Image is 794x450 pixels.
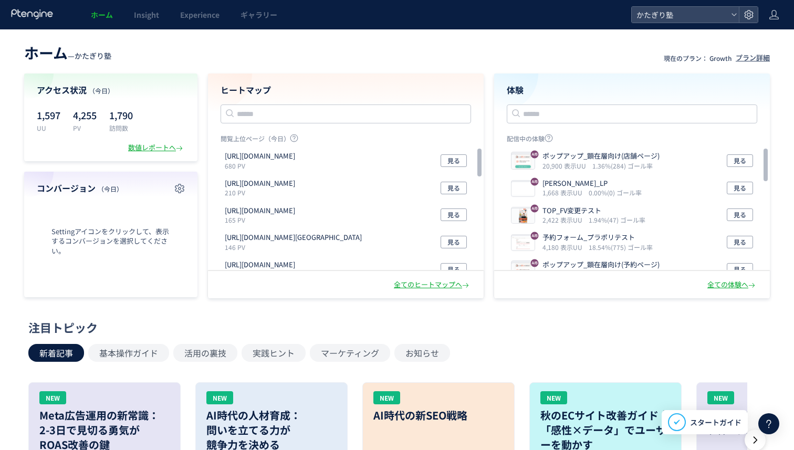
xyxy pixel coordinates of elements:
[589,243,653,252] i: 18.54%(775) ゴール率
[91,9,113,20] span: ホーム
[37,182,185,194] h4: コンバージョン
[511,263,535,278] img: 86e1da79e633b8337b78b578ce50f2341753348655789.png
[225,161,299,170] p: 680 PV
[39,391,66,404] div: NEW
[447,263,460,276] span: 見る
[180,9,220,20] span: Experience
[37,84,185,96] h4: アクセス状況
[225,260,295,270] p: https://katagirijuku.jp/price
[507,134,757,147] p: 配信中の体験
[589,215,645,224] i: 1.94%(47) ゴール率
[221,134,471,147] p: 閲覧上位ページ（今日）
[28,344,84,362] button: 新着記事
[589,188,642,197] i: 0.00%(0) ゴール率
[394,280,471,290] div: 全てのヒートマップへ
[225,179,295,189] p: https://katagirijuku.jp/gyms
[542,161,590,170] i: 20,900 表示UU
[98,184,123,193] span: （今日）
[542,206,641,216] p: TOP_FV変更テスト
[373,408,504,423] h3: AI時代の新SEO戦略
[592,161,653,170] i: 1.36%(284) ゴール率
[542,233,649,243] p: 予約フォーム_プラポリテスト
[28,319,760,336] div: 注目トピック
[727,263,753,276] button: 見る
[37,107,60,123] p: 1,597
[707,280,757,290] div: 全ての体験へ
[173,344,237,362] button: 活用の裏技
[542,260,660,270] p: ポップアップ_顕在層向け(予約ページ)
[394,344,450,362] button: お知らせ
[225,151,295,161] p: https://katagirijuku.jp
[734,236,746,248] span: 見る
[727,208,753,221] button: 見る
[73,107,97,123] p: 4,255
[225,233,362,243] p: https://katagirijuku.jp/gyms/location/kanto/tokyo
[134,9,159,20] span: Insight
[441,236,467,248] button: 見る
[736,53,770,63] div: プラン詳細
[664,54,732,62] p: 現在のプラン： Growth
[727,236,753,248] button: 見る
[24,42,68,63] span: ホーム
[109,107,133,123] p: 1,790
[88,344,169,362] button: 基本操作ガイド
[24,42,111,63] div: —
[225,188,299,197] p: 210 PV
[727,154,753,167] button: 見る
[447,236,460,248] span: 見る
[241,9,277,20] span: ギャラリー
[128,143,185,153] div: 数値レポートへ
[447,208,460,221] span: 見る
[441,208,467,221] button: 見る
[633,7,727,23] span: かたぎり塾
[734,263,746,276] span: 見る
[511,154,535,169] img: b05a46bc649bb08c1766e75d8e78d46d1753348618726.png
[690,417,741,428] span: スタートガイド
[441,263,467,276] button: 見る
[373,391,400,404] div: NEW
[225,270,299,279] p: 117 PV
[542,270,587,279] i: 1,529 表示UU
[542,188,587,197] i: 1,668 表示UU
[511,182,535,196] img: e0df5f3698b358b9e824440e717ec84a1756198796811.jpeg
[441,182,467,194] button: 見る
[206,391,233,404] div: NEW
[109,123,133,132] p: 訪問数
[540,391,567,404] div: NEW
[734,154,746,167] span: 見る
[542,243,587,252] i: 4,180 表示UU
[511,208,535,223] img: 1e5d942c133b35167875bcd228d63deb1755497045409.jpeg
[542,151,660,161] p: ポップアップ_顕在層向け(店舗ページ)
[441,154,467,167] button: 見る
[734,182,746,194] span: 見る
[511,236,535,250] img: b6ada0f896b96e43b393d6c6b58e50091754534812259.jpeg
[225,206,295,216] p: https://katagirijuku.jp/guestrsv
[310,344,390,362] button: マーケティング
[542,215,587,224] i: 2,422 表示UU
[242,344,306,362] button: 実践ヒント
[447,154,460,167] span: 見る
[727,182,753,194] button: 見る
[542,179,638,189] p: 久米川_LP
[225,243,366,252] p: 146 PV
[37,123,60,132] p: UU
[734,208,746,221] span: 見る
[89,86,114,95] span: （今日）
[221,84,471,96] h4: ヒートマップ
[37,227,185,256] span: Settingアイコンをクリックして、表示するコンバージョンを選択してください。
[447,182,460,194] span: 見る
[225,215,299,224] p: 165 PV
[75,50,111,61] span: かたぎり塾
[507,84,757,96] h4: 体験
[73,123,97,132] p: PV
[707,391,734,404] div: NEW
[589,270,649,279] i: 7.06%(108) ゴール率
